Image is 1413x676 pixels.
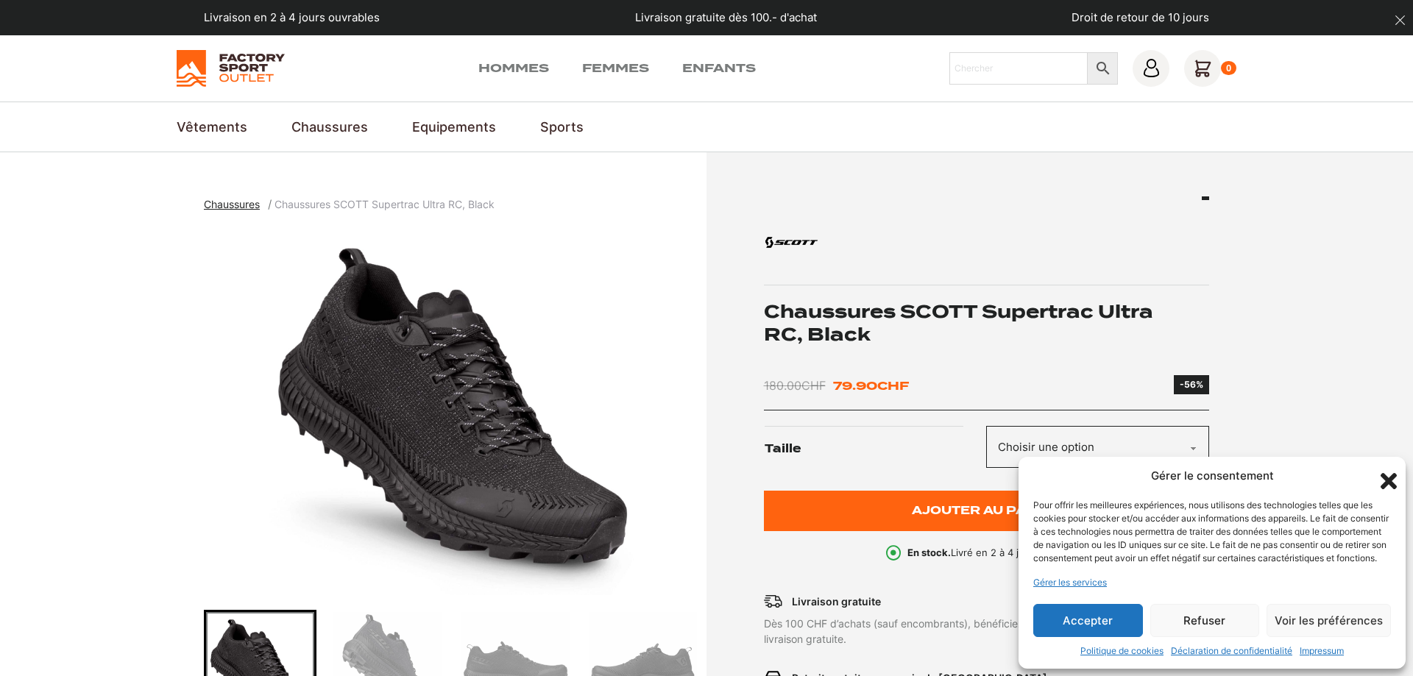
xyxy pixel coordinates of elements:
[682,60,756,77] a: Enfants
[291,117,368,137] a: Chaussures
[1387,7,1413,33] button: dismiss
[582,60,649,77] a: Femmes
[204,196,495,213] nav: breadcrumbs
[764,300,1210,346] h1: Chaussures SCOTT Supertrac Ultra RC, Black
[764,378,826,393] bdi: 180.00
[540,117,584,137] a: Sports
[764,616,1120,647] p: Dès 100 CHF d’achats (sauf encombrants), bénéficiez de la livraison gratuite.
[1171,644,1292,658] a: Déclaration de confidentialité
[1072,10,1209,26] p: Droit de retour de 10 jours
[1033,604,1143,637] button: Accepter
[204,198,268,210] a: Chaussures
[907,547,951,558] b: En stock.
[204,198,260,210] span: Chaussures
[412,117,496,137] a: Equipements
[877,379,909,393] span: CHF
[1221,61,1236,76] div: 0
[204,10,380,26] p: Livraison en 2 à 4 jours ouvrables
[478,60,549,77] a: Hommes
[833,379,909,393] bdi: 79.90
[1180,378,1203,391] div: -56%
[204,227,699,595] div: 1 of 6
[912,505,1061,517] span: Ajouter au panier
[792,594,881,609] p: Livraison gratuite
[177,50,285,87] img: Factory Sport Outlet
[275,198,495,210] span: Chaussures SCOTT Supertrac Ultra RC, Black
[907,546,1087,561] p: Livré en 2 à 4 jours ouvrables
[1033,499,1389,565] div: Pour offrir les meilleures expériences, nous utilisons des technologies telles que les cookies po...
[801,378,826,393] span: CHF
[1150,604,1260,637] button: Refuser
[949,52,1088,85] input: Chercher
[1300,644,1344,658] a: Impressum
[1080,644,1164,658] a: Politique de cookies
[1376,469,1391,483] div: Fermer la boîte de dialogue
[764,491,1210,531] button: Ajouter au panier
[177,117,247,137] a: Vêtements
[765,426,986,472] label: Taille
[1267,604,1391,637] button: Voir les préférences
[1033,576,1107,589] a: Gérer les services
[1151,468,1274,485] div: Gérer le consentement
[635,10,817,26] p: Livraison gratuite dès 100.- d'achat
